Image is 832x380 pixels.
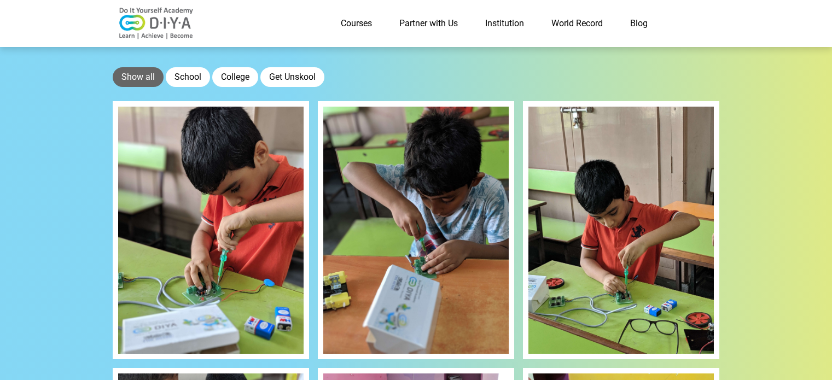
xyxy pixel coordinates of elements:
[616,13,661,34] a: Blog
[538,13,616,34] a: World Record
[386,13,472,34] a: Partner with Us
[113,67,164,87] button: Show all
[212,67,258,87] button: College
[260,67,324,87] button: Get Unskool
[472,13,538,34] a: Institution
[661,13,720,34] a: Contact Us
[327,13,386,34] a: Courses
[166,67,210,87] button: School
[113,7,200,40] img: logo-v2.png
